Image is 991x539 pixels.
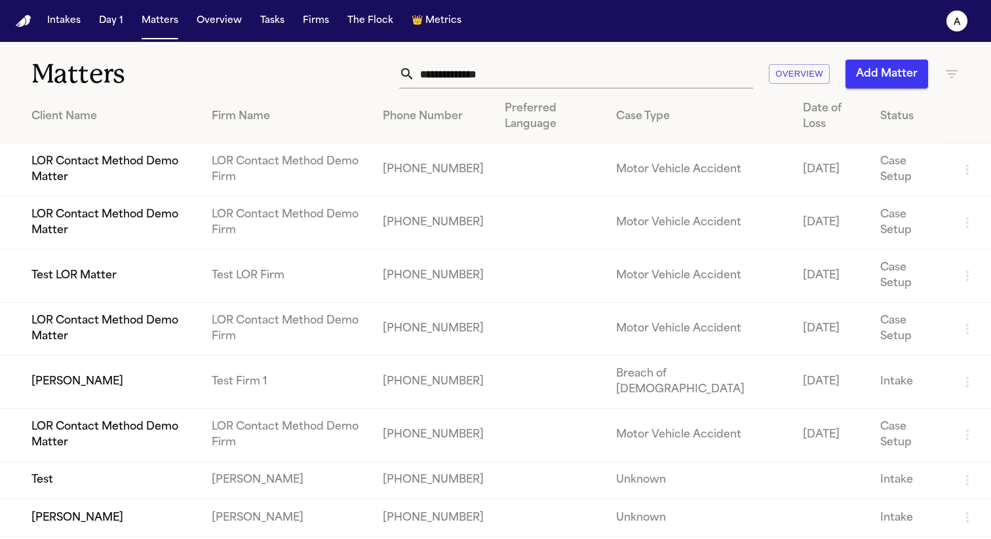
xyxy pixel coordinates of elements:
td: LOR Contact Method Demo Firm [201,409,372,462]
button: Overview [769,64,830,84]
td: Breach of [DEMOGRAPHIC_DATA] [606,356,793,409]
button: Overview [191,9,247,33]
td: Intake [870,499,949,536]
td: [PHONE_NUMBER] [372,196,494,250]
button: The Flock [342,9,398,33]
td: [DATE] [792,356,870,409]
td: [PHONE_NUMBER] [372,143,494,196]
button: Day 1 [94,9,128,33]
td: [DATE] [792,250,870,303]
div: Case Type [616,109,783,124]
td: [DATE] [792,303,870,356]
td: Test LOR Firm [201,250,372,303]
td: [PHONE_NUMBER] [372,462,494,499]
td: LOR Contact Method Demo Firm [201,196,372,250]
div: Firm Name [212,109,362,124]
button: Intakes [42,9,86,33]
td: Intake [870,356,949,409]
div: Client Name [31,109,191,124]
button: crownMetrics [406,9,467,33]
td: [DATE] [792,409,870,462]
td: Test Firm 1 [201,356,372,409]
button: Firms [298,9,334,33]
td: Unknown [606,499,793,536]
td: Case Setup [870,196,949,250]
td: [DATE] [792,143,870,196]
td: Unknown [606,462,793,499]
td: [PHONE_NUMBER] [372,499,494,536]
td: Motor Vehicle Accident [606,143,793,196]
td: Motor Vehicle Accident [606,196,793,250]
td: Case Setup [870,143,949,196]
td: Case Setup [870,250,949,303]
td: Case Setup [870,409,949,462]
div: Status [880,109,939,124]
td: LOR Contact Method Demo Firm [201,143,372,196]
td: [PHONE_NUMBER] [372,356,494,409]
td: Motor Vehicle Accident [606,409,793,462]
div: Preferred Language [505,101,595,132]
td: Motor Vehicle Accident [606,303,793,356]
td: [PHONE_NUMBER] [372,250,494,303]
td: Case Setup [870,303,949,356]
div: Date of Loss [803,101,859,132]
td: [PERSON_NAME] [201,462,372,499]
td: Intake [870,462,949,499]
button: Add Matter [845,60,928,88]
td: Motor Vehicle Accident [606,250,793,303]
button: Matters [136,9,184,33]
td: LOR Contact Method Demo Firm [201,303,372,356]
td: [PHONE_NUMBER] [372,303,494,356]
td: [PERSON_NAME] [201,499,372,536]
a: Home [16,15,31,28]
td: [PHONE_NUMBER] [372,409,494,462]
td: [DATE] [792,196,870,250]
div: Phone Number [383,109,484,124]
img: Finch Logo [16,15,31,28]
h1: Matters [31,58,290,90]
button: Tasks [255,9,290,33]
